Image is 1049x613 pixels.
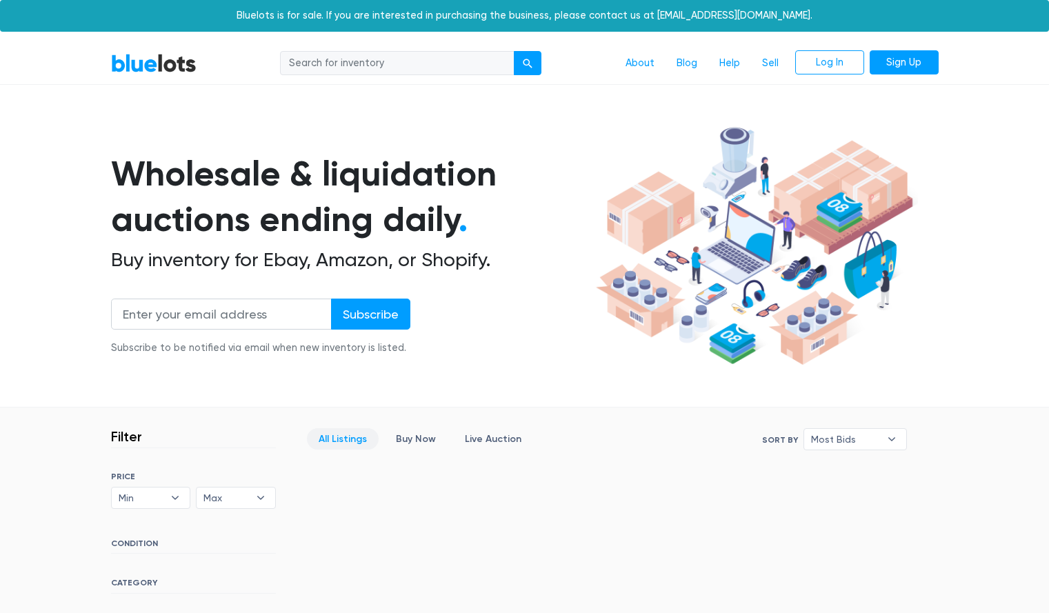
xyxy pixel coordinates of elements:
[111,53,197,73] a: BlueLots
[459,199,468,240] span: .
[111,151,591,243] h1: Wholesale & liquidation auctions ending daily
[877,429,906,450] b: ▾
[111,341,410,356] div: Subscribe to be notified via email when new inventory is listed.
[615,50,666,77] a: About
[111,472,276,481] h6: PRICE
[762,434,798,446] label: Sort By
[111,428,142,445] h3: Filter
[111,578,276,593] h6: CATEGORY
[384,428,448,450] a: Buy Now
[591,121,918,372] img: hero-ee84e7d0318cb26816c560f6b4441b76977f77a177738b4e94f68c95b2b83dbb.png
[307,428,379,450] a: All Listings
[119,488,164,508] span: Min
[708,50,751,77] a: Help
[666,50,708,77] a: Blog
[453,428,533,450] a: Live Auction
[161,488,190,508] b: ▾
[111,248,591,272] h2: Buy inventory for Ebay, Amazon, or Shopify.
[111,299,332,330] input: Enter your email address
[751,50,790,77] a: Sell
[203,488,249,508] span: Max
[280,51,514,76] input: Search for inventory
[795,50,864,75] a: Log In
[331,299,410,330] input: Subscribe
[111,539,276,554] h6: CONDITION
[870,50,939,75] a: Sign Up
[811,429,880,450] span: Most Bids
[246,488,275,508] b: ▾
